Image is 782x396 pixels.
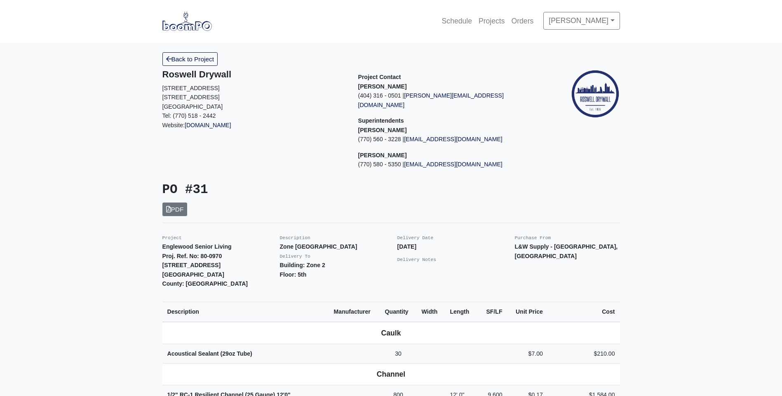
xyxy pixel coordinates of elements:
td: $7.00 [507,344,548,363]
strong: [PERSON_NAME] [358,152,407,158]
th: Length [445,302,477,321]
small: Delivery Date [397,235,434,240]
th: SF/LF [477,302,507,321]
span: Project Contact [358,74,401,80]
p: [STREET_ADDRESS] [162,84,346,93]
p: (404) 316 - 0501 | [358,91,542,109]
a: [DOMAIN_NAME] [185,122,231,128]
th: Description [162,302,329,321]
strong: [GEOGRAPHIC_DATA] [162,271,224,278]
th: Cost [548,302,620,321]
a: Back to Project [162,52,218,66]
strong: Acoustical Sealant (29oz Tube) [167,350,252,357]
p: [GEOGRAPHIC_DATA] [162,102,346,112]
p: Tel: (770) 518 - 2442 [162,111,346,121]
a: [EMAIL_ADDRESS][DOMAIN_NAME] [404,136,503,142]
small: Delivery To [280,254,310,259]
strong: County: [GEOGRAPHIC_DATA] [162,280,248,287]
p: (770) 560 - 3228 | [358,135,542,144]
strong: Floor: 5th [280,271,307,278]
img: boomPO [162,12,212,30]
div: Website: [162,69,346,130]
strong: Proj. Ref. No: 80-0970 [162,253,222,259]
small: Purchase From [515,235,551,240]
p: (770) 580 - 5350 | [358,160,542,169]
b: Channel [377,370,405,378]
th: Quantity [380,302,417,321]
h5: Roswell Drywall [162,69,346,80]
p: L&W Supply - [GEOGRAPHIC_DATA], [GEOGRAPHIC_DATA] [515,242,620,261]
a: [PERSON_NAME][EMAIL_ADDRESS][DOMAIN_NAME] [358,92,504,108]
strong: [PERSON_NAME] [358,83,407,90]
small: Delivery Notes [397,257,437,262]
a: [EMAIL_ADDRESS][DOMAIN_NAME] [404,161,503,168]
small: Description [280,235,310,240]
a: Projects [475,12,508,30]
strong: Zone [GEOGRAPHIC_DATA] [280,243,357,250]
a: Schedule [439,12,475,30]
a: Orders [508,12,537,30]
strong: [STREET_ADDRESS] [162,262,221,268]
th: Manufacturer [329,302,380,321]
a: PDF [162,203,188,216]
strong: Building: Zone 2 [280,262,325,268]
td: $210.00 [548,344,620,363]
th: Width [416,302,445,321]
span: Superintendents [358,117,404,124]
h3: PO #31 [162,182,385,198]
small: Project [162,235,182,240]
p: [STREET_ADDRESS] [162,93,346,102]
td: 30 [380,344,417,363]
strong: [DATE] [397,243,417,250]
b: Caulk [381,329,401,337]
strong: Englewood Senior Living [162,243,232,250]
th: Unit Price [507,302,548,321]
a: [PERSON_NAME] [543,12,620,29]
strong: [PERSON_NAME] [358,127,407,133]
